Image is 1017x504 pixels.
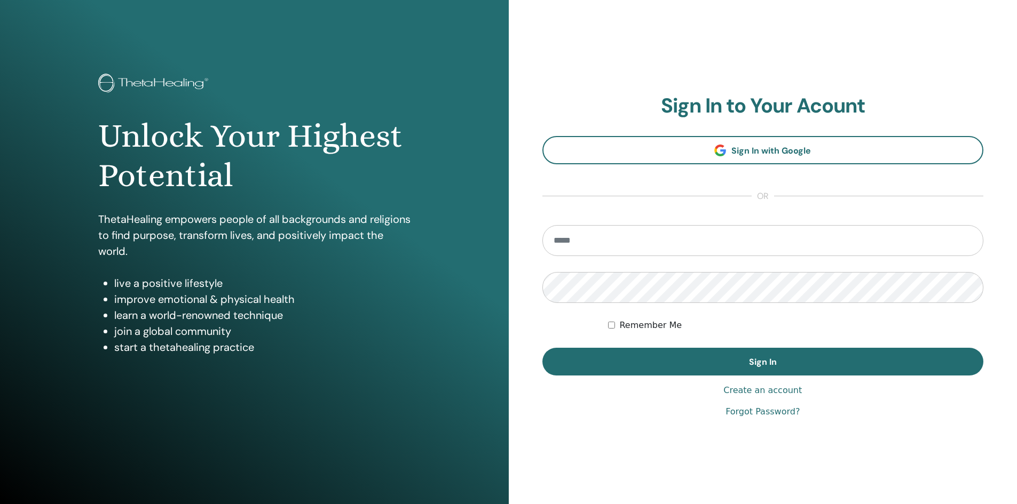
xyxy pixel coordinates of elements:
[731,145,811,156] span: Sign In with Google
[752,190,774,203] span: or
[542,348,984,375] button: Sign In
[114,307,411,323] li: learn a world-renowned technique
[98,116,411,196] h1: Unlock Your Highest Potential
[98,211,411,259] p: ThetaHealing empowers people of all backgrounds and religions to find purpose, transform lives, a...
[114,291,411,307] li: improve emotional & physical health
[114,339,411,355] li: start a thetahealing practice
[542,94,984,118] h2: Sign In to Your Acount
[114,275,411,291] li: live a positive lifestyle
[749,356,777,367] span: Sign In
[619,319,682,332] label: Remember Me
[114,323,411,339] li: join a global community
[608,319,983,332] div: Keep me authenticated indefinitely or until I manually logout
[542,136,984,164] a: Sign In with Google
[723,384,802,397] a: Create an account
[726,405,800,418] a: Forgot Password?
